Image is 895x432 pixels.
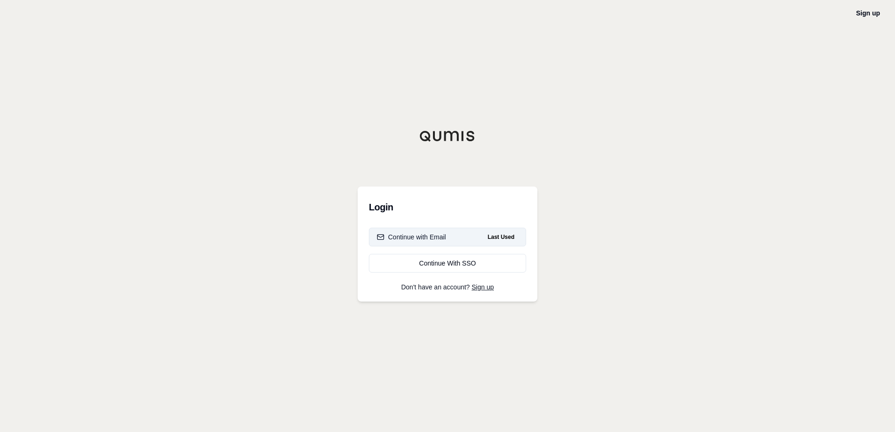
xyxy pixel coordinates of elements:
[369,228,526,246] button: Continue with EmailLast Used
[484,231,518,243] span: Last Used
[369,198,526,216] h3: Login
[472,283,494,291] a: Sign up
[856,9,880,17] a: Sign up
[369,284,526,290] p: Don't have an account?
[377,259,518,268] div: Continue With SSO
[419,130,476,142] img: Qumis
[377,232,446,242] div: Continue with Email
[369,254,526,273] a: Continue With SSO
